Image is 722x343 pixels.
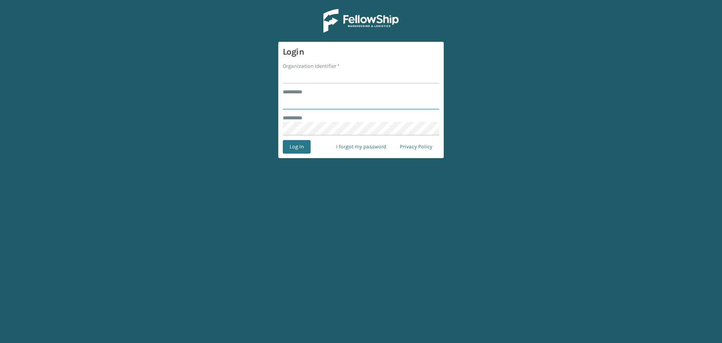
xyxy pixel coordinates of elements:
a: Privacy Policy [393,140,439,154]
img: Logo [323,9,399,33]
button: Log In [283,140,311,154]
label: Organization Identifier [283,62,340,70]
a: I forgot my password [329,140,393,154]
h3: Login [283,46,439,58]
